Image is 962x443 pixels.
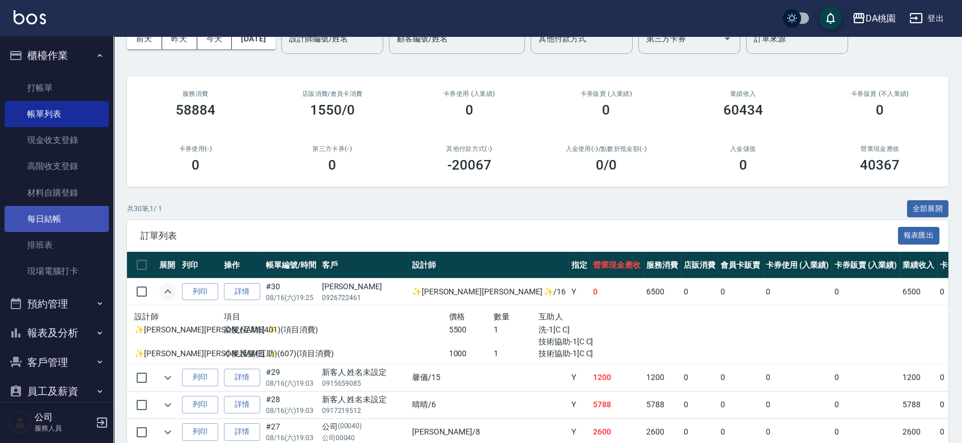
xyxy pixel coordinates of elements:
th: 展開 [156,252,179,279]
p: 08/16 (六) 19:03 [266,433,316,443]
img: Logo [14,10,46,24]
a: 現金收支登錄 [5,127,109,153]
a: 帳單列表 [5,101,109,127]
p: 0917219512 [322,406,406,416]
div: [PERSON_NAME] [322,281,406,293]
span: 設計師 [134,312,159,321]
button: [DATE] [232,28,275,49]
td: 1200 [590,364,643,391]
h2: 第三方卡券(-) [278,145,388,153]
td: 5788 [590,391,643,418]
td: 0 [718,391,763,418]
h3: 1550/0 [310,102,355,118]
p: 共 30 筆, 1 / 1 [127,204,162,214]
td: 0 [718,364,763,391]
h2: 入金使用(-) /點數折抵金額(-) [552,145,662,153]
button: 報表及分析 [5,318,109,348]
h2: 店販消費 /會員卡消費 [278,90,388,98]
a: 每日結帳 [5,206,109,232]
h2: 營業現金應收 [825,145,935,153]
p: 0926722461 [322,293,406,303]
th: 列印 [179,252,221,279]
td: #28 [263,391,319,418]
p: 08/16 (六) 19:03 [266,406,316,416]
h3: 60434 [723,102,763,118]
span: 項目 [224,312,240,321]
td: 0 [763,279,832,305]
h3: 0 [465,102,473,118]
td: 0 [763,364,832,391]
th: 卡券使用 (入業績) [763,252,832,279]
td: 0 [832,279,900,305]
div: 公司 [322,421,406,433]
button: 登出 [905,8,948,29]
a: 報表匯出 [898,230,940,241]
p: 技術協助-1[C C] [539,348,673,360]
td: #30 [263,279,319,305]
td: 0 [832,391,900,418]
button: 列印 [182,396,218,414]
button: 員工及薪資 [5,377,109,406]
p: 染髮(互助)(401)(項目消費) [224,324,448,336]
th: 店販消費 [681,252,718,279]
img: Person [9,411,32,434]
th: 會員卡販賣 [718,252,763,279]
a: 詳情 [224,423,260,441]
button: 列印 [182,283,218,301]
button: 客戶管理 [5,348,109,377]
button: 預約管理 [5,289,109,319]
button: expand row [159,369,176,386]
th: 帳單編號/時間 [263,252,319,279]
td: 晴晴 /6 [409,391,569,418]
td: 0 [832,364,900,391]
div: DA桃園 [866,11,896,26]
h5: 公司 [35,412,92,423]
button: 列印 [182,423,218,441]
p: 小麥護髮(互助)(607)(項目消費) [224,348,448,360]
h3: 58884 [176,102,215,118]
a: 詳情 [224,283,260,301]
td: Y [569,391,590,418]
td: 5788 [900,391,937,418]
p: 1000 [449,348,494,360]
p: 08/16 (六) 19:03 [266,378,316,389]
button: 今天 [197,28,232,49]
button: DA桃園 [847,7,900,30]
h3: 0 [876,102,884,118]
span: 數量 [494,312,510,321]
td: 0 [718,279,763,305]
th: 營業現金應收 [590,252,643,279]
th: 操作 [221,252,263,279]
h3: 0 /0 [596,157,617,173]
h3: 服務消費 [141,90,251,98]
th: 設計師 [409,252,569,279]
td: #29 [263,364,319,391]
p: 服務人員 [35,423,92,433]
a: 現場電腦打卡 [5,258,109,284]
h3: -20067 [447,157,491,173]
a: 詳情 [224,369,260,386]
div: 新客人 姓名未設定 [322,366,406,378]
button: expand row [159,396,176,414]
button: 昨天 [162,28,197,49]
h2: 入金儲值 [688,145,798,153]
p: 公司00040 [322,433,406,443]
p: ✨[PERSON_NAME][PERSON_NAME] ✨ [134,324,224,336]
td: 5788 [643,391,681,418]
p: 0915659085 [322,378,406,389]
td: ✨[PERSON_NAME][PERSON_NAME] ✨ /16 [409,279,569,305]
p: (00040) [338,421,362,433]
td: Y [569,279,590,305]
th: 客戶 [319,252,409,279]
td: 1200 [643,364,681,391]
a: 高階收支登錄 [5,153,109,179]
a: 材料自購登錄 [5,180,109,206]
td: 0 [681,364,718,391]
a: 排班表 [5,232,109,258]
h2: 卡券使用(-) [141,145,251,153]
h3: 0 [739,157,747,173]
button: 櫃檯作業 [5,41,109,70]
th: 卡券販賣 (入業績) [832,252,900,279]
p: ✨[PERSON_NAME][PERSON_NAME] ✨ [134,348,224,360]
td: 1200 [900,364,937,391]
